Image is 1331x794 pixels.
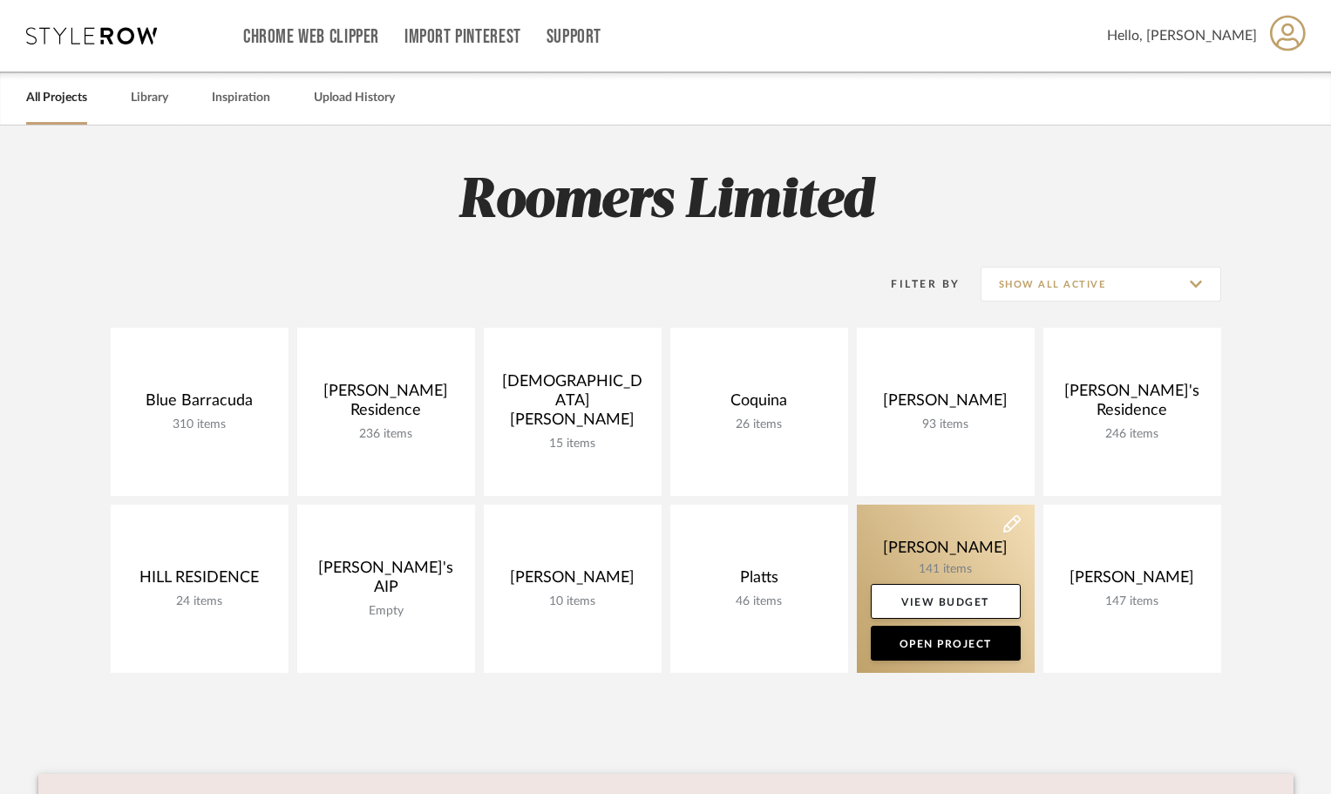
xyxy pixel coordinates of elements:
div: Filter By [869,275,961,293]
div: [PERSON_NAME] [871,391,1021,417]
div: 93 items [871,417,1021,432]
a: Import Pinterest [404,30,521,44]
div: Empty [311,604,461,619]
div: 147 items [1057,594,1207,609]
div: 310 items [125,417,275,432]
div: [PERSON_NAME] [498,568,648,594]
div: 46 items [684,594,834,609]
div: Platts [684,568,834,594]
div: 10 items [498,594,648,609]
a: All Projects [26,86,87,110]
h2: Roomers Limited [38,169,1294,234]
a: Library [131,86,168,110]
a: Chrome Web Clipper [243,30,379,44]
div: 246 items [1057,427,1207,442]
div: 236 items [311,427,461,442]
div: [PERSON_NAME]'s AIP [311,559,461,604]
div: [DEMOGRAPHIC_DATA][PERSON_NAME] [498,372,648,437]
div: Coquina [684,391,834,417]
a: Support [547,30,601,44]
div: HILL RESIDENCE [125,568,275,594]
span: Hello, [PERSON_NAME] [1107,25,1257,46]
div: [PERSON_NAME] Residence [311,382,461,427]
a: View Budget [871,584,1021,619]
a: Upload History [314,86,395,110]
div: [PERSON_NAME] [1057,568,1207,594]
div: 15 items [498,437,648,451]
div: 26 items [684,417,834,432]
div: [PERSON_NAME]'s Residence [1057,382,1207,427]
div: 24 items [125,594,275,609]
a: Open Project [871,626,1021,661]
div: Blue Barracuda [125,391,275,417]
a: Inspiration [212,86,270,110]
